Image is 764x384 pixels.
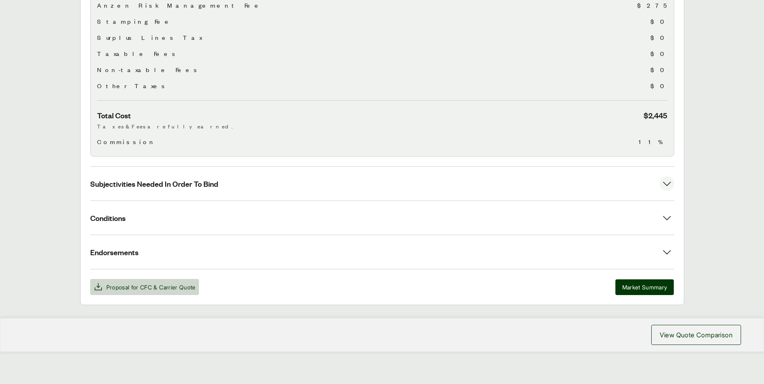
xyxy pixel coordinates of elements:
span: Proposal for [106,283,196,291]
span: Conditions [90,213,126,223]
button: Subjectivities Needed In Order To Bind [90,167,674,200]
span: $0 [650,33,667,42]
p: Taxes & Fees are fully earned. [97,122,667,130]
span: Total Cost [97,110,131,120]
span: Subjectivities Needed In Order To Bind [90,179,218,189]
span: $2,445 [644,110,667,120]
span: Commission [97,137,156,147]
span: CFC [140,284,152,291]
span: $0 [650,17,667,26]
span: Market Summary [622,283,667,291]
span: Other Taxes [97,81,168,91]
span: $275 [637,0,667,10]
span: Non-taxable Fees [97,65,200,74]
span: Endorsements [90,247,139,257]
span: 11% [639,137,667,147]
span: Anzen Risk Management Fee [97,0,263,10]
span: View Quote Comparison [660,330,733,340]
button: Endorsements [90,235,674,269]
span: Surplus Lines Tax [97,33,202,42]
button: Conditions [90,201,674,235]
span: Stamping Fee [97,17,173,26]
button: View Quote Comparison [651,325,741,345]
span: $0 [650,49,667,58]
span: $0 [650,81,667,91]
span: Taxable Fees [97,49,178,58]
span: & Carrier Quote [153,284,195,291]
span: $0 [650,65,667,74]
button: Proposal for CFC & Carrier Quote [90,279,199,295]
button: Market Summary [615,279,674,295]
